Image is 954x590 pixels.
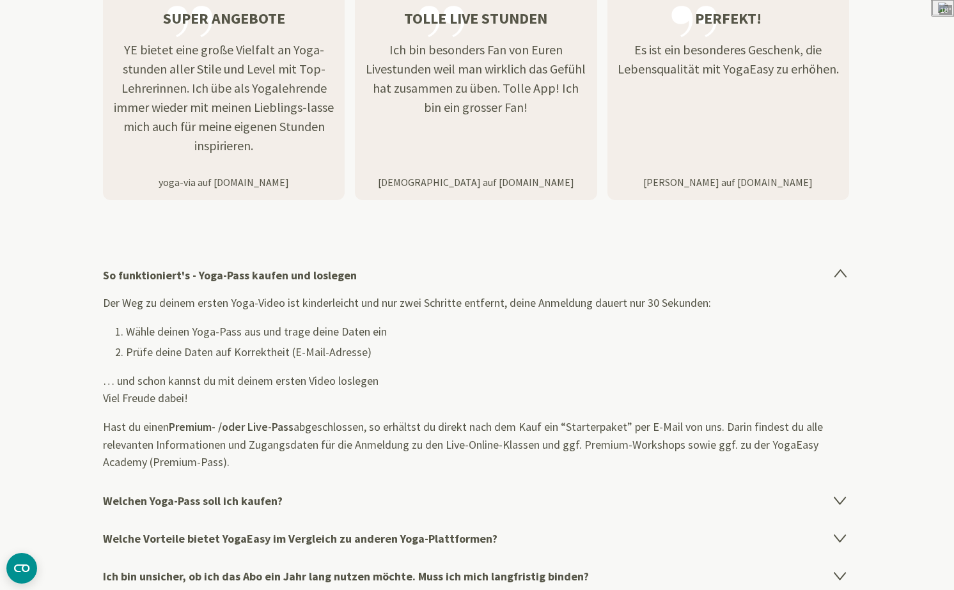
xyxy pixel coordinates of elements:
p: yoga-via auf [DOMAIN_NAME] [103,175,345,190]
button: CMP-Widget öffnen [6,553,37,584]
h3: Tolle Live Stunden [355,7,597,30]
p: Hast du einen abgeschlossen, so erhältst du direkt nach dem Kauf ein “Starterpaket” per E-Mail vo... [103,418,851,470]
h3: Super Angebote [103,7,345,30]
h4: Welchen Yoga-Pass soll ich kaufen? [103,482,851,520]
h3: Perfekt! [607,7,849,30]
img: 7.png [935,1,951,15]
p: … und schon kannst du mit deinem ersten Video loslegen Viel Freude dabei! [103,372,851,407]
h4: Welche Vorteile bietet YogaEasy im Vergleich zu anderen Yoga-Plattformen? [103,520,851,557]
p: Es ist ein besonderes Geschenk, die Lebensqualität mit YogaEasy zu erhöhen. [607,40,849,79]
h4: So funktioniert's - Yoga-Pass kaufen und loslegen [103,256,851,294]
p: [PERSON_NAME] auf [DOMAIN_NAME] [607,175,849,190]
li: Prüfe deine Daten auf Korrektheit (E-Mail-Adresse) [126,343,851,361]
li: Wähle deinen Yoga-Pass aus und trage deine Daten ein [126,323,851,340]
p: YE bietet eine große Vielfalt an Yoga-stunden aller Stile und Level mit Top-Lehrerinnen. Ich übe ... [103,40,345,155]
p: [DEMOGRAPHIC_DATA] auf [DOMAIN_NAME] [355,175,597,190]
p: Ich bin besonders Fan von Euren Livestunden weil man wirklich das Gefühl hat zusammen zu üben. To... [355,40,597,117]
strong: Premium- /oder Live-Pass [169,419,293,435]
p: Der Weg zu deinem ersten Yoga-Video ist kinderleicht und nur zwei Schritte entfernt, deine Anmeld... [103,294,851,311]
div: 18° [939,5,952,15]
